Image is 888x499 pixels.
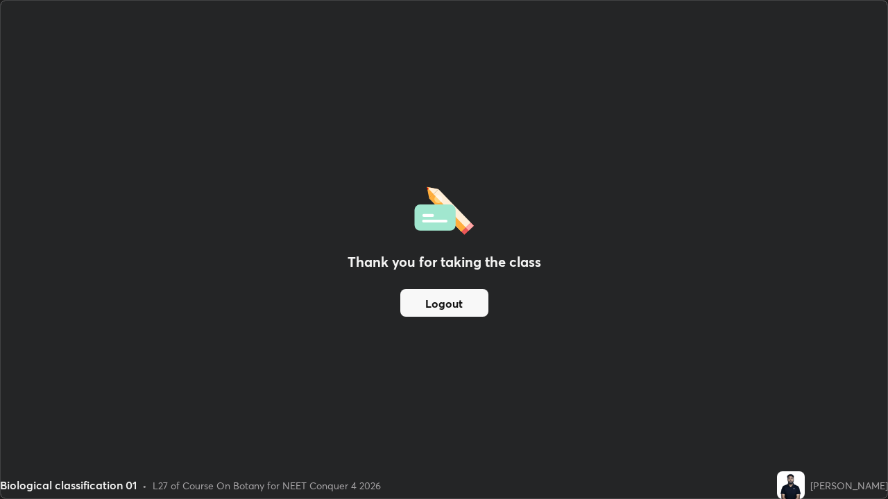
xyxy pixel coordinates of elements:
div: • [142,478,147,493]
img: offlineFeedback.1438e8b3.svg [414,182,474,235]
div: L27 of Course On Botany for NEET Conquer 4 2026 [153,478,381,493]
img: 030e5b4cae10478b83d40f320708acab.jpg [777,471,805,499]
button: Logout [400,289,488,317]
div: [PERSON_NAME] [810,478,888,493]
h2: Thank you for taking the class [348,252,541,272]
